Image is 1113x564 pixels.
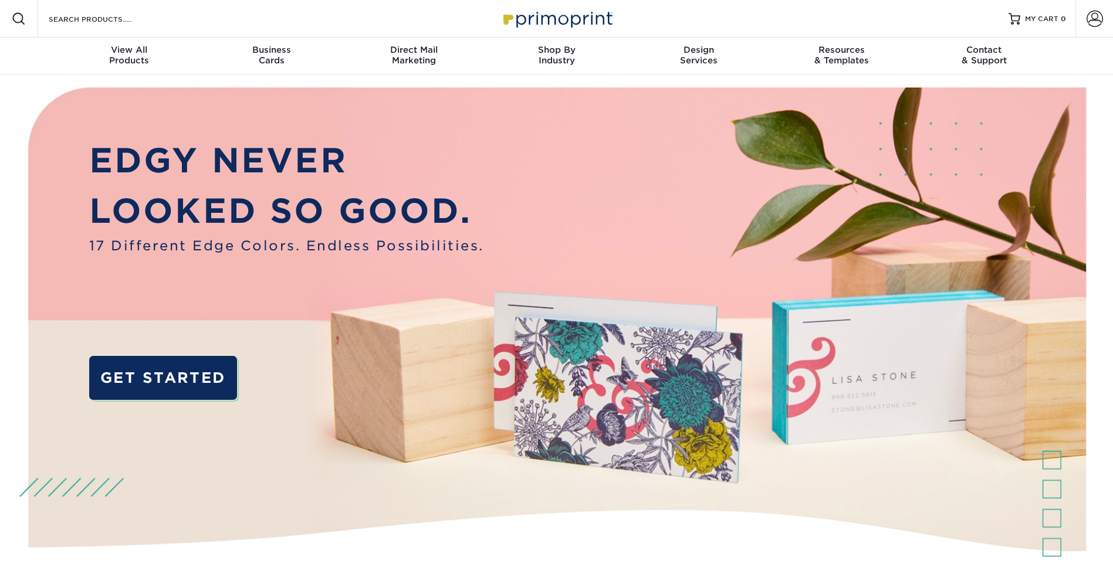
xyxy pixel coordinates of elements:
[485,45,628,55] span: Shop By
[628,38,770,75] a: DesignServices
[1061,15,1066,23] span: 0
[485,45,628,66] div: Industry
[913,45,1056,66] div: & Support
[628,45,770,66] div: Services
[498,6,615,31] img: Primoprint
[48,12,162,26] input: SEARCH PRODUCTS.....
[343,45,485,66] div: Marketing
[200,45,343,66] div: Cards
[89,236,484,256] span: 17 Different Edge Colors. Endless Possibilities.
[58,38,201,75] a: View AllProducts
[343,38,485,75] a: Direct MailMarketing
[200,38,343,75] a: BusinessCards
[89,186,484,236] p: LOOKED SO GOOD.
[770,38,913,75] a: Resources& Templates
[770,45,913,55] span: Resources
[485,38,628,75] a: Shop ByIndustry
[628,45,770,55] span: Design
[200,45,343,55] span: Business
[58,45,201,66] div: Products
[913,38,1056,75] a: Contact& Support
[1025,14,1058,24] span: MY CART
[89,135,484,185] p: EDGY NEVER
[58,45,201,55] span: View All
[913,45,1056,55] span: Contact
[89,356,237,400] a: GET STARTED
[343,45,485,55] span: Direct Mail
[770,45,913,66] div: & Templates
